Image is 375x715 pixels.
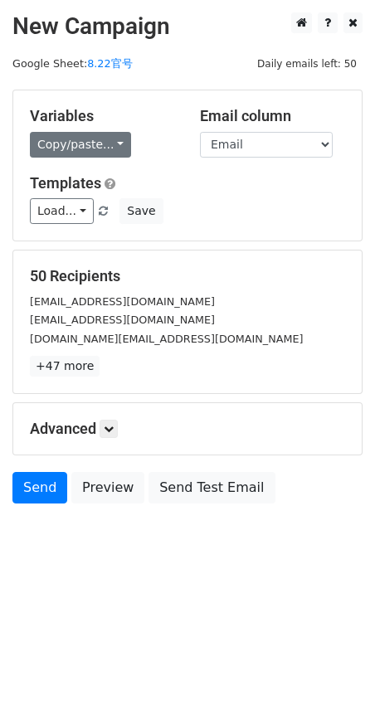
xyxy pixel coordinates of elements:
h5: Advanced [30,420,345,438]
h5: Email column [200,107,345,125]
a: Templates [30,174,101,192]
h5: 50 Recipients [30,267,345,285]
small: [EMAIL_ADDRESS][DOMAIN_NAME] [30,295,215,308]
h5: Variables [30,107,175,125]
small: Google Sheet: [12,57,133,70]
h2: New Campaign [12,12,363,41]
a: +47 more [30,356,100,377]
a: 8.22官号 [87,57,132,70]
a: Copy/paste... [30,132,131,158]
button: Save [119,198,163,224]
div: 聊天小组件 [292,635,375,715]
iframe: Chat Widget [292,635,375,715]
a: Daily emails left: 50 [251,57,363,70]
a: Send Test Email [149,472,275,503]
span: Daily emails left: 50 [251,55,363,73]
small: [EMAIL_ADDRESS][DOMAIN_NAME] [30,314,215,326]
small: [DOMAIN_NAME][EMAIL_ADDRESS][DOMAIN_NAME] [30,333,303,345]
a: Preview [71,472,144,503]
a: Load... [30,198,94,224]
a: Send [12,472,67,503]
